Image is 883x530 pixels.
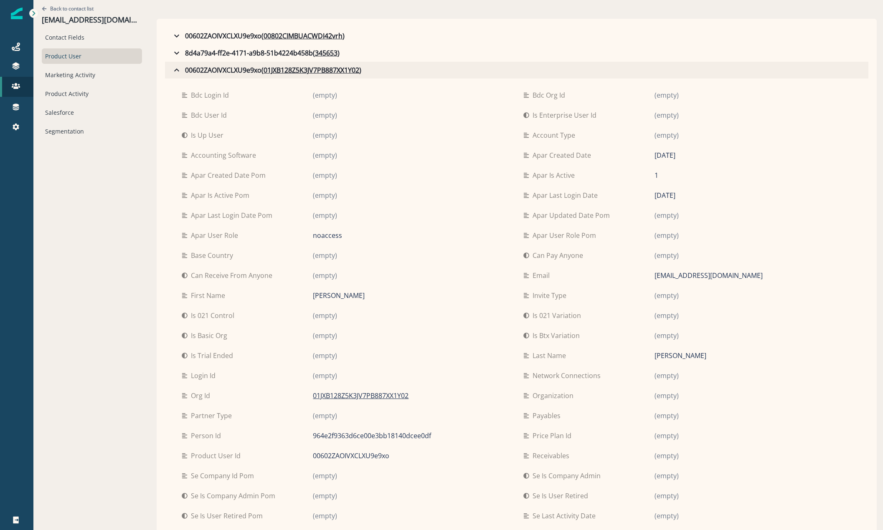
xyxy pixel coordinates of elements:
p: (empty) [655,491,679,501]
button: 00602ZAOIVXCLXU9e9xo(01JXB128Z5K3JV7PB887XX1Y02) [165,62,868,78]
p: Se is user retired [533,491,591,501]
p: (empty) [313,331,337,341]
p: Login id [191,371,219,381]
p: (empty) [655,90,679,100]
p: [EMAIL_ADDRESS][DOMAIN_NAME] [42,15,142,25]
div: 8d4a79a4-ff2e-4171-a9b8-51b4224b458b [172,48,340,58]
div: Contact Fields [42,30,142,45]
p: (empty) [655,230,679,240]
p: (empty) [313,190,337,200]
p: Is 021 control [191,310,238,321]
div: 00602ZAOIVXCLXU9e9xo [172,31,345,41]
p: Partner type [191,411,235,421]
p: (empty) [655,310,679,321]
p: (empty) [313,130,337,140]
p: Can pay anyone [533,250,586,260]
p: Apar last login date [533,190,601,200]
p: Invite type [533,290,570,300]
p: (empty) [313,250,337,260]
p: (empty) [655,290,679,300]
p: Apar updated date pom [533,210,613,220]
p: Account type [533,130,579,140]
p: is enterprise user id [533,110,600,120]
p: 1 [655,170,658,180]
p: First name [191,290,228,300]
p: [PERSON_NAME] [313,290,365,300]
p: Accounting software [191,150,259,160]
button: 00602ZAOIVXCLXU9e9xo(00802CIMBUACWDI42vrh) [165,28,868,44]
p: (empty) [655,331,679,341]
p: ( [261,31,264,41]
p: [PERSON_NAME] [655,351,706,361]
p: Product user id [191,451,244,461]
p: ) [359,65,361,75]
p: Person id [191,431,224,441]
p: Base country [191,250,236,260]
p: (empty) [313,170,337,180]
div: Marketing Activity [42,67,142,83]
p: (empty) [313,511,337,521]
p: ( [261,65,264,75]
button: 8d4a79a4-ff2e-4171-a9b8-51b4224b458b(345653) [165,45,868,61]
p: Is trial ended [191,351,236,361]
p: [DATE] [655,150,675,160]
p: (empty) [313,310,337,321]
p: Is 021 variation [533,310,584,321]
p: (empty) [655,250,679,260]
p: Apar created date pom [191,170,269,180]
button: Go back [42,5,94,12]
p: (empty) [655,130,679,140]
u: 00802CIMBUACWDI42vrh [264,31,343,41]
p: Apar user role pom [533,230,599,240]
p: noaccess [313,230,342,240]
p: Price plan id [533,431,575,441]
p: Payables [533,411,564,421]
p: Org id [191,391,213,401]
p: Can receive from anyone [191,270,276,280]
p: Is basic org [191,331,231,341]
p: (empty) [313,471,337,481]
p: Se is user retired pom [191,511,266,521]
p: (empty) [655,210,679,220]
p: Se is company admin pom [191,491,279,501]
p: bdc user id [191,110,230,120]
p: Organization [533,391,577,401]
p: (empty) [655,511,679,521]
p: Network connections [533,371,604,381]
p: (empty) [313,411,337,421]
p: (empty) [313,210,337,220]
p: (empty) [655,110,679,120]
div: Product Activity [42,86,142,101]
p: Receivables [533,451,573,461]
div: Salesforce [42,105,142,120]
p: (empty) [313,270,337,280]
p: (empty) [313,150,337,160]
p: bdc login id [191,90,232,100]
p: Se company id pom [191,471,257,481]
p: (empty) [655,451,679,461]
p: (empty) [313,491,337,501]
p: bdc org id [533,90,568,100]
p: (empty) [655,411,679,421]
p: 00602ZAOIVXCLXU9e9xo [313,451,389,461]
p: (empty) [655,371,679,381]
p: Email [533,270,553,280]
p: (empty) [655,391,679,401]
img: Inflection [11,8,23,19]
p: ) [337,48,340,58]
p: (empty) [655,431,679,441]
div: Segmentation [42,124,142,139]
p: (empty) [313,110,337,120]
p: 01JXB128Z5K3JV7PB887XX1Y02 [313,391,409,401]
p: Is btx variation [533,331,583,341]
u: 01JXB128Z5K3JV7PB887XX1Y02 [264,65,359,75]
p: (empty) [313,371,337,381]
p: Apar last login date pom [191,210,276,220]
p: Apar user role [191,230,241,240]
p: ) [343,31,345,41]
p: [EMAIL_ADDRESS][DOMAIN_NAME] [655,270,763,280]
p: Se is company admin [533,471,604,481]
p: (empty) [313,90,337,100]
p: 964e2f9363d6ce00e3bb18140dcee0df [313,431,431,441]
p: Last name [533,351,569,361]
